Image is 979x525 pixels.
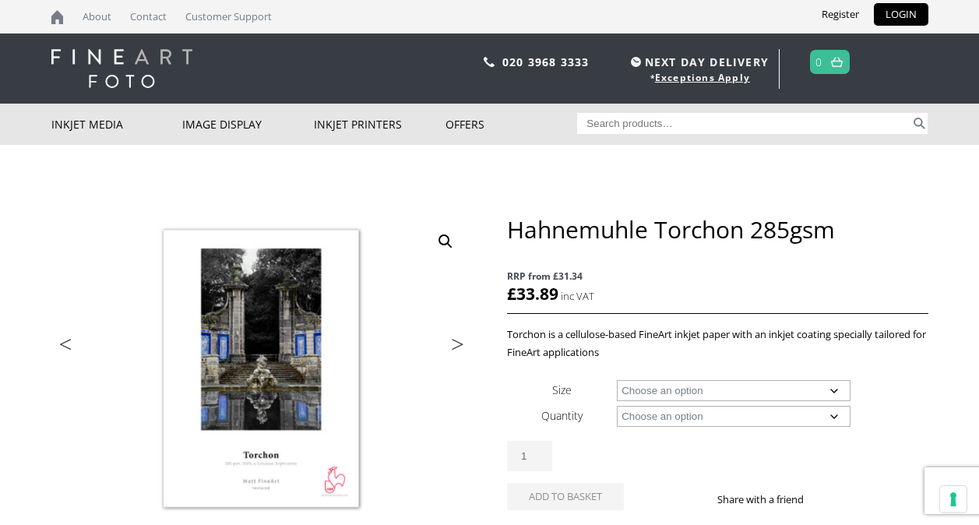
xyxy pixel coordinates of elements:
[507,326,928,361] p: Torchon is a cellulose-based FineArt inkjet paper with an inkjet coating specially tailored for F...
[577,113,910,134] input: Search products…
[874,3,928,26] a: LOGIN
[502,55,590,69] a: 020 3968 3333
[431,227,460,255] a: View full-screen image gallery
[831,57,843,67] img: basket.svg
[445,104,577,145] a: Offers
[507,483,624,510] button: Add to basket
[910,113,928,134] button: Search
[507,283,516,305] span: £
[51,49,192,88] img: logo-white.svg
[552,382,572,397] label: Size
[51,104,183,145] a: Inkjet Media
[631,57,641,67] img: time.svg
[507,283,558,305] bdi: 33.89
[655,71,750,84] a: Exceptions Apply
[627,53,769,71] span: NEXT DAY DELIVERY
[507,441,552,471] input: Product quantity
[182,104,314,145] a: Image Display
[484,57,495,67] img: phone.svg
[507,267,928,285] span: RRP from £31.34
[507,215,928,244] h1: Hahnemuhle Torchon 285gsm
[822,493,835,506] img: facebook sharing button
[815,51,822,73] a: 0
[810,3,871,26] a: Register
[541,408,583,423] label: Quantity
[717,491,822,509] p: Share with a friend
[860,493,872,506] img: email sharing button
[841,493,854,506] img: twitter sharing button
[314,104,445,145] a: Inkjet Printers
[940,486,967,513] button: Your consent preferences for tracking technologies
